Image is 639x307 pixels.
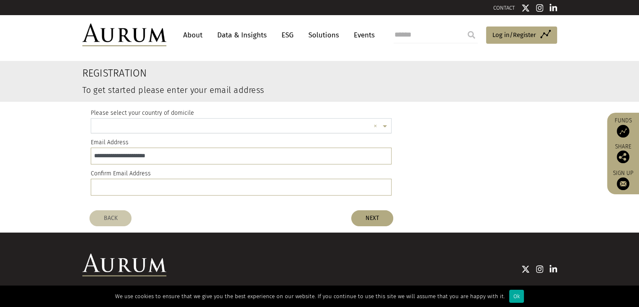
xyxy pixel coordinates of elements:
[179,27,207,43] a: About
[373,122,381,131] span: Clear all
[611,169,635,190] a: Sign up
[91,138,129,148] label: Email Address
[550,265,557,273] img: Linkedin icon
[611,144,635,163] div: Share
[82,254,166,276] img: Aurum Logo
[82,24,166,46] img: Aurum
[509,290,524,303] div: Ok
[521,4,530,12] img: Twitter icon
[82,67,476,79] h2: Registration
[304,27,343,43] a: Solutions
[617,177,629,190] img: Sign up to our newsletter
[617,151,629,163] img: Share this post
[82,86,476,94] h3: To get started please enter your email address
[611,117,635,138] a: Funds
[486,26,557,44] a: Log in/Register
[213,27,271,43] a: Data & Insights
[91,108,194,118] label: Please select your country of domicile
[351,210,393,226] button: NEXT
[536,4,544,12] img: Instagram icon
[493,5,515,11] a: CONTACT
[536,265,544,273] img: Instagram icon
[492,30,536,40] span: Log in/Register
[89,210,131,226] button: BACK
[463,26,480,43] input: Submit
[521,265,530,273] img: Twitter icon
[617,125,629,138] img: Access Funds
[350,27,375,43] a: Events
[277,27,298,43] a: ESG
[91,169,151,179] label: Confirm Email Address
[550,4,557,12] img: Linkedin icon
